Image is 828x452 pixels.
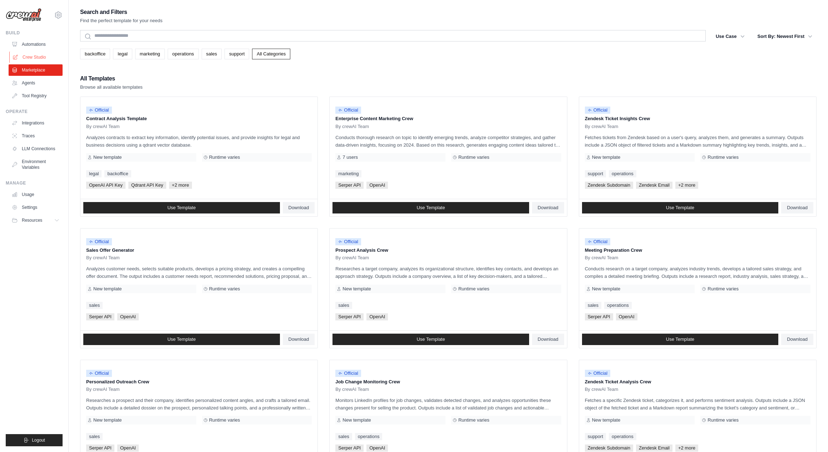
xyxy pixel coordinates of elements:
span: Zendesk Email [636,182,672,189]
span: Serper API [335,444,364,452]
span: Official [86,370,112,377]
span: 7 users [342,154,358,160]
a: operations [604,302,632,309]
a: Traces [9,130,63,142]
p: Meeting Preparation Crew [585,247,810,254]
span: By crewAI Team [86,255,120,261]
span: OpenAI [366,182,388,189]
span: Download [289,205,309,211]
a: Environment Variables [9,156,63,173]
a: support [225,49,249,59]
span: Runtime varies [708,286,739,292]
span: Resources [22,217,42,223]
a: Use Template [332,334,529,345]
span: OpenAI [616,313,637,320]
span: New template [342,417,371,423]
a: support [585,433,606,440]
span: By crewAI Team [335,255,369,261]
a: Settings [9,202,63,213]
span: Runtime varies [209,154,240,160]
span: Official [335,238,361,245]
span: Serper API [86,444,114,452]
button: Logout [6,434,63,446]
span: OpenAI [117,313,139,320]
span: Use Template [417,336,445,342]
button: Sort By: Newest First [753,30,817,43]
a: sales [335,433,352,440]
a: Usage [9,189,63,200]
a: support [585,170,606,177]
button: Resources [9,215,63,226]
span: Download [787,336,808,342]
p: Zendesk Ticket Insights Crew [585,115,810,122]
p: Analyzes customer needs, selects suitable products, develops a pricing strategy, and creates a co... [86,265,312,280]
span: Serper API [335,313,364,320]
span: OpenAI [117,444,139,452]
span: Download [787,205,808,211]
span: By crewAI Team [585,387,618,392]
a: operations [168,49,199,59]
p: Prospect Analysis Crew [335,247,561,254]
a: legal [86,170,102,177]
p: Conducts thorough research on topic to identify emerging trends, analyze competitor strategies, a... [335,134,561,149]
a: All Categories [252,49,290,59]
span: Official [86,238,112,245]
span: New template [592,154,620,160]
a: Download [781,334,813,345]
a: sales [202,49,222,59]
span: Use Template [666,336,694,342]
a: LLM Connections [9,143,63,154]
span: Use Template [167,205,196,211]
span: Use Template [167,336,196,342]
span: Zendesk Subdomain [585,182,633,189]
span: Qdrant API Key [128,182,166,189]
span: Serper API [335,182,364,189]
span: Runtime varies [458,154,489,160]
a: marketing [135,49,165,59]
span: +2 more [169,182,192,189]
span: New template [93,154,122,160]
p: Personalized Outreach Crew [86,378,312,385]
span: Official [335,107,361,114]
div: Operate [6,109,63,114]
span: By crewAI Team [86,124,120,129]
a: Integrations [9,117,63,129]
img: Logo [6,8,41,22]
p: Zendesk Ticket Analysis Crew [585,378,810,385]
a: Marketplace [9,64,63,76]
p: Job Change Monitoring Crew [335,378,561,385]
span: Runtime varies [209,417,240,423]
span: New template [342,286,371,292]
a: backoffice [104,170,131,177]
span: Official [585,107,611,114]
div: Build [6,30,63,36]
span: Official [86,107,112,114]
p: Researches a target company, analyzes its organizational structure, identifies key contacts, and ... [335,265,561,280]
span: +2 more [675,444,698,452]
a: sales [335,302,352,309]
h2: Search and Filters [80,7,163,17]
p: Sales Offer Generator [86,247,312,254]
a: operations [609,170,636,177]
a: Download [532,202,564,213]
span: Zendesk Subdomain [585,444,633,452]
span: By crewAI Team [585,124,618,129]
span: Runtime varies [708,417,739,423]
span: New template [592,417,620,423]
span: Runtime varies [458,286,489,292]
p: Find the perfect template for your needs [80,17,163,24]
a: Download [532,334,564,345]
a: marketing [335,170,361,177]
span: Logout [32,437,45,443]
span: OpenAI [366,313,388,320]
a: sales [86,302,103,309]
a: legal [113,49,132,59]
span: Download [289,336,309,342]
span: Official [585,238,611,245]
p: Fetches a specific Zendesk ticket, categorizes it, and performs sentiment analysis. Outputs inclu... [585,397,810,412]
span: By crewAI Team [335,124,369,129]
span: Official [585,370,611,377]
p: Conducts research on a target company, analyzes industry trends, develops a tailored sales strate... [585,265,810,280]
p: Browse all available templates [80,84,143,91]
button: Use Case [711,30,749,43]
